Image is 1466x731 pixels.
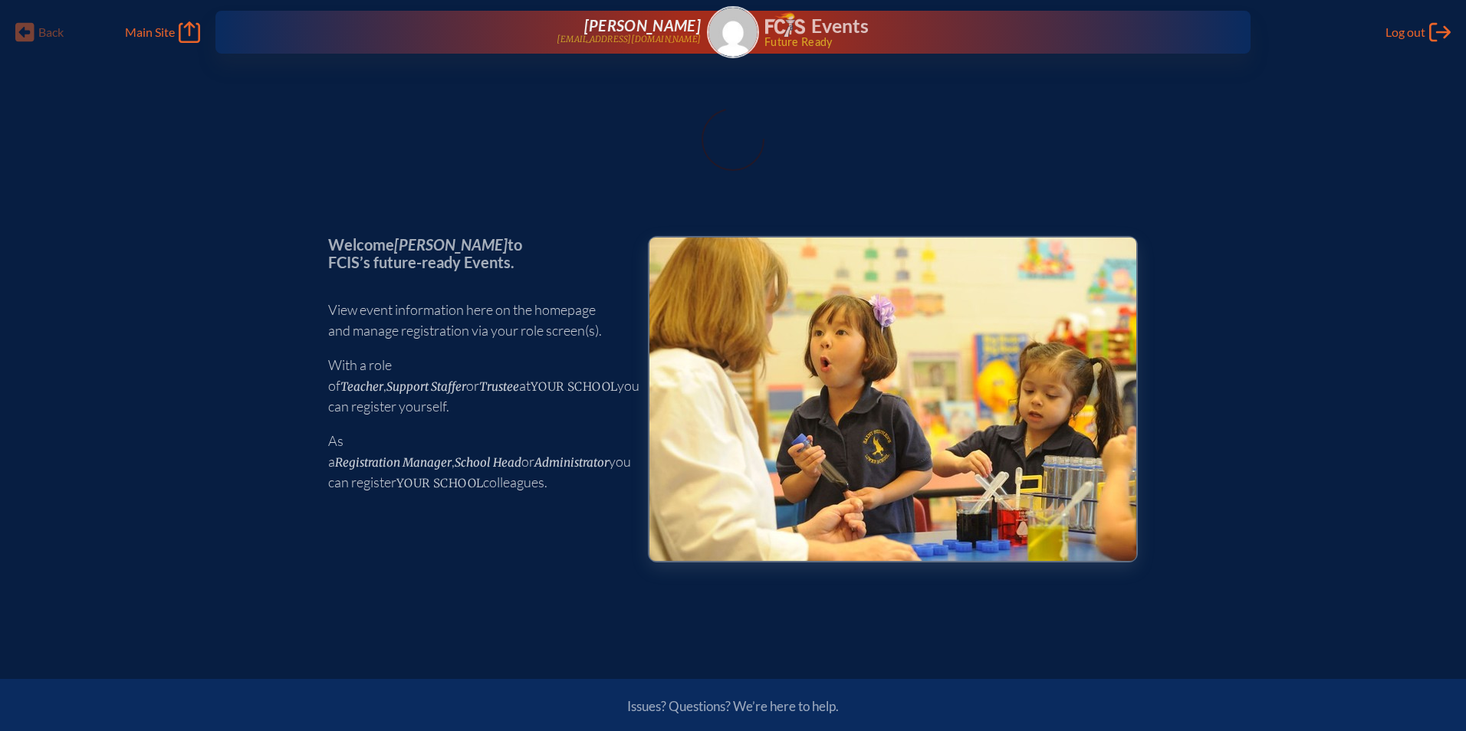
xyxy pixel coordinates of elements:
[125,21,200,43] a: Main Site
[328,300,623,341] p: View event information here on the homepage and manage registration via your role screen(s).
[708,8,758,57] img: Gravatar
[584,16,701,34] span: [PERSON_NAME]
[335,455,452,470] span: Registration Manager
[557,34,701,44] p: [EMAIL_ADDRESS][DOMAIN_NAME]
[531,379,617,394] span: your school
[394,235,508,254] span: [PERSON_NAME]
[340,379,383,394] span: Teacher
[534,455,609,470] span: Administrator
[463,698,1003,714] p: Issues? Questions? We’re here to help.
[455,455,521,470] span: School Head
[328,236,623,270] p: Welcome to FCIS’s future-ready Events.
[649,238,1136,561] img: Events
[386,379,466,394] span: Support Staffer
[1385,25,1425,40] span: Log out
[328,355,623,417] p: With a role of , or at you can register yourself.
[765,12,1201,48] div: FCIS Events — Future ready
[764,37,1201,48] span: Future Ready
[125,25,175,40] span: Main Site
[707,6,759,58] a: Gravatar
[479,379,519,394] span: Trustee
[328,431,623,493] p: As a , or you can register colleagues.
[265,17,701,48] a: [PERSON_NAME][EMAIL_ADDRESS][DOMAIN_NAME]
[396,476,483,490] span: your school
